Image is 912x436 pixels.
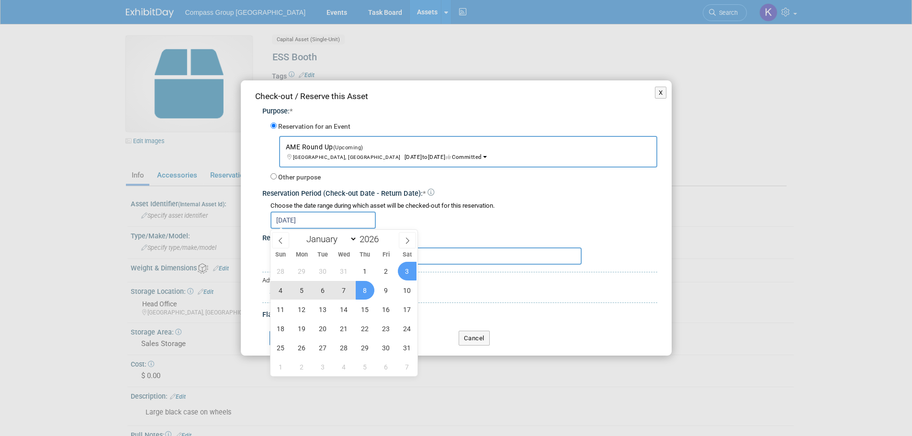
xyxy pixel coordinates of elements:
[262,185,657,199] div: Reservation Period (Check-out Date - Return Date):
[356,319,374,338] span: January 22, 2026
[271,281,290,300] span: January 4, 2026
[271,338,290,357] span: January 25, 2026
[270,331,301,346] button: Submit
[398,358,417,376] span: February 7, 2026
[291,252,312,258] span: Mon
[356,262,374,280] span: January 1, 2026
[314,300,332,319] span: January 13, 2026
[293,319,311,338] span: January 19, 2026
[314,281,332,300] span: January 6, 2026
[335,319,353,338] span: January 21, 2026
[396,252,417,258] span: Sat
[314,319,332,338] span: January 20, 2026
[270,212,376,229] input: Check-out Date - Return Date
[262,107,657,117] div: Purpose:
[377,262,395,280] span: January 2, 2026
[459,331,490,346] button: Cancel
[375,252,396,258] span: Fri
[314,262,332,280] span: December 30, 2025
[270,252,292,258] span: Sun
[279,136,657,168] button: AME Round Up(Upcoming) [GEOGRAPHIC_DATA], [GEOGRAPHIC_DATA][DATE]to[DATE]Committed
[333,252,354,258] span: Wed
[293,281,311,300] span: January 5, 2026
[335,262,353,280] span: December 31, 2025
[377,281,395,300] span: January 9, 2026
[398,281,417,300] span: January 10, 2026
[422,154,428,160] span: to
[293,358,311,376] span: February 2, 2026
[354,252,375,258] span: Thu
[262,234,321,242] span: Reservation Notes:
[333,145,363,151] span: (Upcoming)
[335,300,353,319] span: January 14, 2026
[398,338,417,357] span: January 31, 2026
[312,252,333,258] span: Tue
[271,319,290,338] span: January 18, 2026
[398,319,417,338] span: January 24, 2026
[356,358,374,376] span: February 5, 2026
[357,234,386,245] input: Year
[377,319,395,338] span: January 23, 2026
[356,338,374,357] span: January 29, 2026
[335,358,353,376] span: February 4, 2026
[356,300,374,319] span: January 15, 2026
[262,276,657,285] div: Advanced Options
[262,311,278,319] span: Flag:
[377,338,395,357] span: January 30, 2026
[293,262,311,280] span: December 29, 2025
[270,288,375,296] a: Specify Shipping Logistics Category
[271,300,290,319] span: January 11, 2026
[335,281,353,300] span: January 7, 2026
[314,358,332,376] span: February 3, 2026
[271,358,290,376] span: February 1, 2026
[270,201,657,211] div: Choose the date range during which asset will be checked-out for this reservation.
[377,300,395,319] span: January 16, 2026
[293,154,405,160] span: [GEOGRAPHIC_DATA], [GEOGRAPHIC_DATA]
[356,281,374,300] span: January 8, 2026
[278,122,350,132] label: Reservation for an Event
[302,233,357,245] select: Month
[278,173,321,182] label: Other purpose
[314,338,332,357] span: January 27, 2026
[398,300,417,319] span: January 17, 2026
[335,338,353,357] span: January 28, 2026
[377,358,395,376] span: February 6, 2026
[398,262,417,280] span: January 3, 2026
[293,338,311,357] span: January 26, 2026
[286,143,482,160] span: AME Round Up
[271,262,290,280] span: December 28, 2025
[655,87,667,99] button: X
[293,300,311,319] span: January 12, 2026
[255,91,368,101] span: Check-out / Reserve this Asset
